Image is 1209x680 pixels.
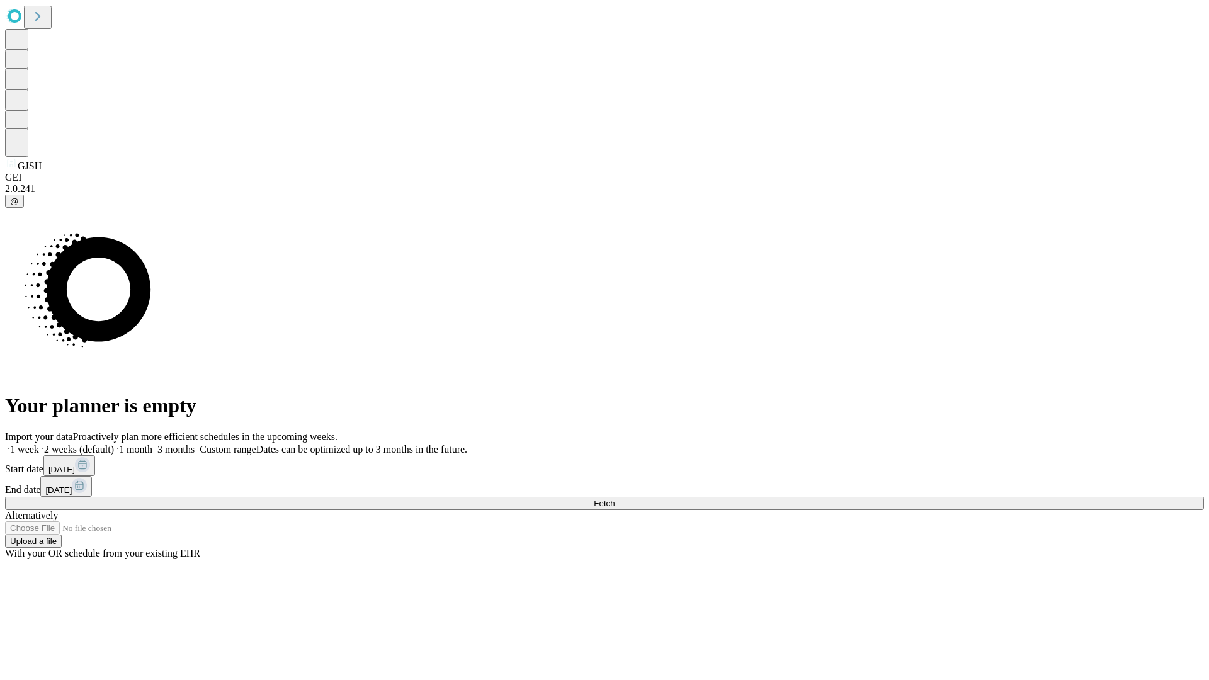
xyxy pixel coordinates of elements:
span: 1 week [10,444,39,455]
div: GEI [5,172,1204,183]
span: Alternatively [5,510,58,521]
button: Upload a file [5,535,62,548]
div: 2.0.241 [5,183,1204,195]
h1: Your planner is empty [5,394,1204,417]
div: End date [5,476,1204,497]
span: Import your data [5,431,73,442]
span: Dates can be optimized up to 3 months in the future. [256,444,467,455]
button: [DATE] [40,476,92,497]
span: [DATE] [45,485,72,495]
span: 1 month [119,444,152,455]
span: 3 months [157,444,195,455]
div: Start date [5,455,1204,476]
span: GJSH [18,161,42,171]
span: [DATE] [48,465,75,474]
button: [DATE] [43,455,95,476]
span: 2 weeks (default) [44,444,114,455]
button: Fetch [5,497,1204,510]
span: Fetch [594,499,615,508]
span: Proactively plan more efficient schedules in the upcoming weeks. [73,431,338,442]
span: @ [10,196,19,206]
button: @ [5,195,24,208]
span: Custom range [200,444,256,455]
span: With your OR schedule from your existing EHR [5,548,200,558]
